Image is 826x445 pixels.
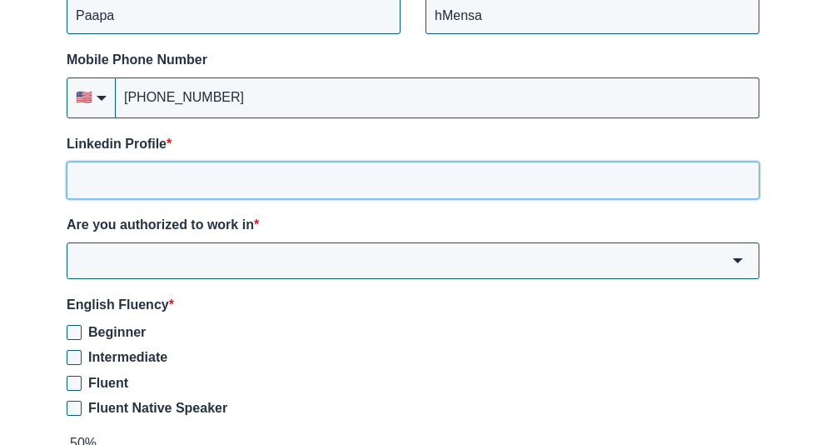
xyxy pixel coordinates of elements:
span: Are you authorized to work in [67,217,254,232]
span: Intermediate [88,350,167,364]
span: Beginner [88,325,146,339]
span: Fluent [88,376,128,390]
input: Beginner [67,325,82,340]
span: Mobile Phone Number [67,52,207,67]
input: Fluent [67,376,82,391]
span: English Fluency [67,297,169,312]
input: Intermediate [67,350,82,365]
input: Fluent Native Speaker [67,401,82,416]
span: Fluent Native Speaker [88,401,227,415]
span: flag [76,88,92,107]
span: Linkedin Profile [67,137,167,151]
